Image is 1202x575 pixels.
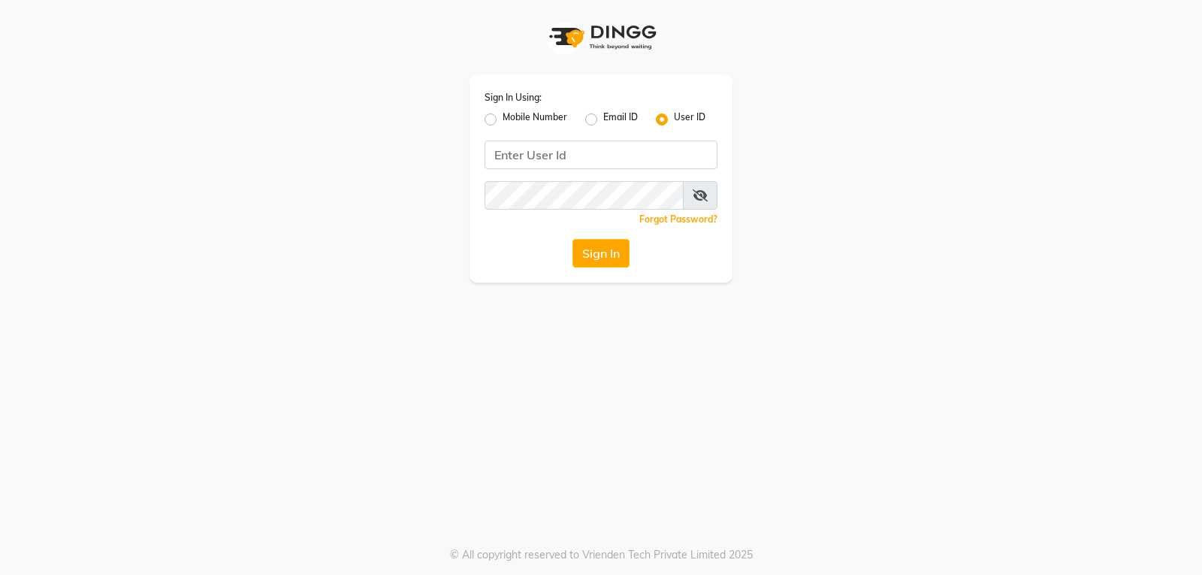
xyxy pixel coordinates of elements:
label: Mobile Number [503,110,567,129]
img: logo1.svg [541,15,661,59]
input: Username [485,141,717,169]
a: Forgot Password? [639,213,717,225]
label: User ID [674,110,705,129]
button: Sign In [572,239,630,268]
input: Username [485,181,684,210]
label: Sign In Using: [485,91,542,104]
label: Email ID [603,110,638,129]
